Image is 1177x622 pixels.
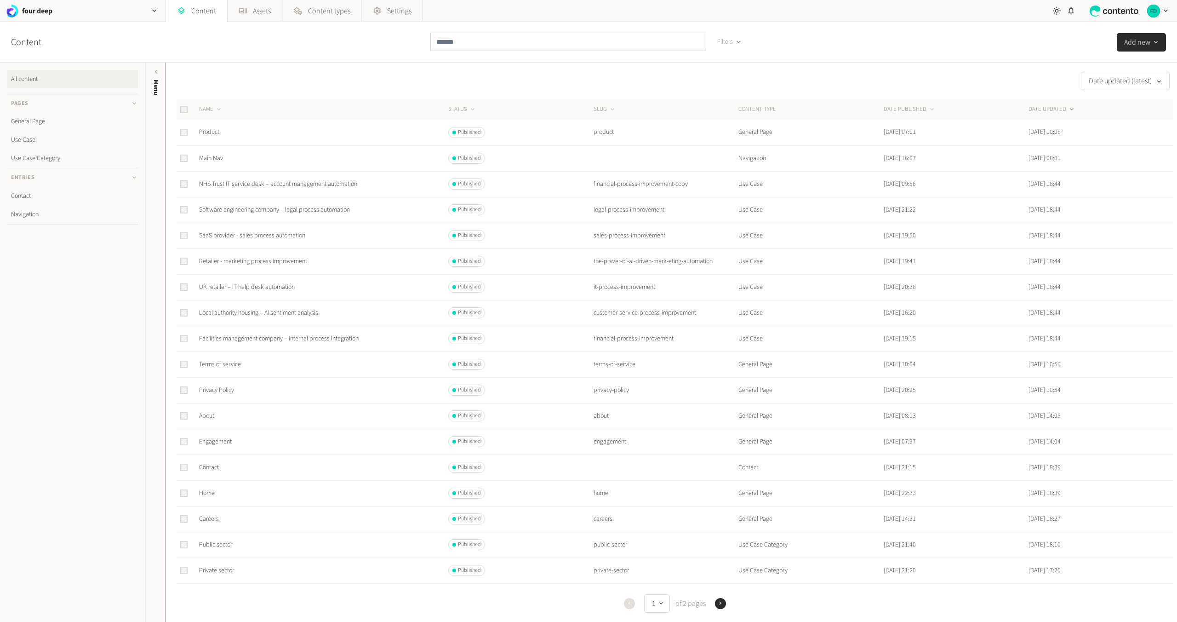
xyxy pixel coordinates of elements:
td: Contact [738,455,883,480]
time: [DATE] 18:44 [1028,179,1061,189]
td: product [593,120,738,145]
time: [DATE] 08:13 [884,411,916,420]
span: Published [458,360,481,369]
button: 1 [644,594,670,613]
td: Navigation [738,145,883,171]
span: Published [458,515,481,523]
time: [DATE] 18:44 [1028,205,1061,214]
time: [DATE] 18:39 [1028,489,1061,498]
td: Use Case [738,197,883,223]
a: Careers [199,514,219,524]
span: Published [458,231,481,240]
time: [DATE] 18:10 [1028,540,1061,549]
span: Entries [11,173,34,182]
a: Contact [199,463,219,472]
span: Published [458,309,481,317]
a: Use Case Category [7,149,138,167]
span: Published [458,180,481,188]
a: Product [199,127,219,137]
span: Published [458,541,481,549]
td: privacy-policy [593,377,738,403]
span: Published [458,154,481,162]
td: General Page [738,583,883,609]
td: financial-process-improvement [593,326,738,351]
h2: four deep [22,6,52,17]
td: Use Case [738,326,883,351]
a: NHS Trust IT service desk – account management automation [199,179,357,189]
time: [DATE] 21:22 [884,205,916,214]
a: Home [199,489,215,498]
a: Local authority housing – AI sentiment analysis [199,308,318,317]
a: Use Case [7,131,138,149]
time: [DATE] 08:01 [1028,154,1061,163]
time: [DATE] 18:39 [1028,463,1061,472]
td: Use Case [738,248,883,274]
td: Use Case [738,274,883,300]
td: Use Case [738,223,883,248]
span: Menu [151,80,161,95]
span: Published [458,334,481,343]
time: [DATE] 22:33 [884,489,916,498]
span: Published [458,206,481,214]
a: UK retailer – IT help desk automation [199,282,295,292]
time: [DATE] 07:01 [884,127,916,137]
td: Use Case Category [738,558,883,583]
td: Use Case [738,300,883,326]
td: private-sector [593,558,738,583]
button: SLUG [594,105,616,114]
button: NAME [199,105,223,114]
span: Published [458,283,481,291]
img: four deep [1147,5,1160,17]
span: Published [458,463,481,472]
td: home [593,480,738,506]
td: the-power-of-ai-driven-mark-eting-automation [593,248,738,274]
span: Published [458,412,481,420]
span: Filters [717,37,733,47]
button: DATE UPDATED [1028,105,1075,114]
time: [DATE] 21:20 [884,566,916,575]
td: Use Case [738,171,883,197]
a: Terms of service [199,360,241,369]
td: General Page [738,351,883,377]
th: CONTENT TYPE [738,99,883,120]
a: Main Nav [199,154,223,163]
span: Content types [308,6,350,17]
a: Retailer - marketing process improvement [199,257,307,266]
td: legal-process-improvement [593,197,738,223]
span: Published [458,566,481,575]
a: About [199,411,214,420]
time: [DATE] 07:37 [884,437,916,446]
span: of 2 pages [674,598,706,609]
h2: Content [11,35,63,49]
a: Navigation [7,205,138,224]
td: General Page [738,120,883,145]
time: [DATE] 18:44 [1028,334,1061,343]
td: engagement [593,429,738,455]
button: Date updated (latest) [1081,72,1170,90]
a: Facilities management company – internal process integration [199,334,359,343]
time: [DATE] 21:15 [884,463,916,472]
span: Settings [387,6,411,17]
a: Contact [7,187,138,205]
button: Add new [1117,33,1166,52]
time: [DATE] 16:07 [884,154,916,163]
td: Use Case Category [738,532,883,558]
button: Filters [710,33,749,51]
time: [DATE] 19:15 [884,334,916,343]
td: General Page [738,506,883,532]
td: sales-process-improvement [593,223,738,248]
time: [DATE] 18:44 [1028,282,1061,292]
time: [DATE] 10:54 [1028,386,1061,395]
time: [DATE] 18:44 [1028,231,1061,240]
time: [DATE] 17:20 [1028,566,1061,575]
td: terms-of-service [593,351,738,377]
time: [DATE] 19:50 [884,231,916,240]
td: it-process-improvement [593,274,738,300]
button: STATUS [448,105,476,114]
td: careers [593,506,738,532]
img: four deep [6,5,18,17]
time: [DATE] 14:05 [1028,411,1061,420]
time: [DATE] 19:41 [884,257,916,266]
